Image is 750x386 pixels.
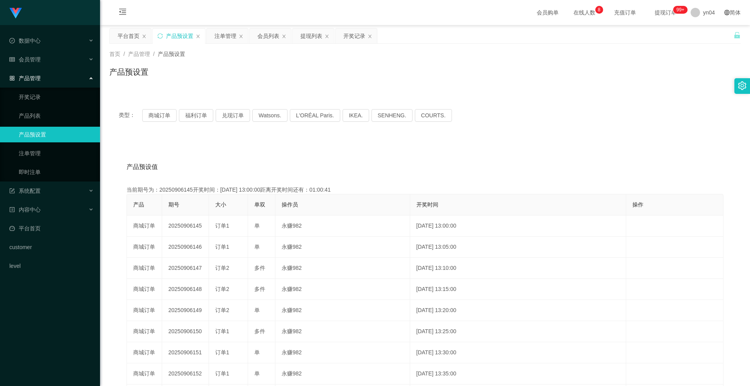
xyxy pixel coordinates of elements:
span: 多件 [254,328,265,334]
div: 会员列表 [257,29,279,43]
i: 图标: sync [157,33,163,39]
button: COURTS. [415,109,452,122]
span: 多件 [254,286,265,292]
td: [DATE] 13:00:00 [410,215,626,237]
i: 图标: table [9,57,15,62]
td: 永赚982 [275,215,410,237]
i: 图标: check-circle-o [9,38,15,43]
a: customer [9,239,94,255]
span: 产品管理 [128,51,150,57]
span: / [153,51,155,57]
div: 平台首页 [118,29,139,43]
td: 商城订单 [127,279,162,300]
a: 产品预设置 [19,127,94,142]
td: [DATE] 13:20:00 [410,300,626,321]
span: / [123,51,125,57]
button: 福利订单 [179,109,213,122]
i: 图标: close [142,34,146,39]
span: 多件 [254,265,265,271]
td: 商城订单 [127,300,162,321]
td: 20250906150 [162,321,209,342]
td: [DATE] 13:10:00 [410,258,626,279]
i: 图标: setting [738,81,746,90]
span: 大小 [215,201,226,208]
span: 单 [254,223,260,229]
div: 开奖记录 [343,29,365,43]
span: 首页 [109,51,120,57]
i: 图标: unlock [734,32,741,39]
button: Watsons. [252,109,287,122]
td: 商城订单 [127,342,162,363]
td: 永赚982 [275,342,410,363]
td: 永赚982 [275,321,410,342]
sup: 8 [595,6,603,14]
button: SENHENG. [371,109,412,122]
span: 产品管理 [9,75,41,81]
span: 单 [254,307,260,313]
td: 商城订单 [127,237,162,258]
button: 兑现订单 [216,109,250,122]
td: 20250906149 [162,300,209,321]
td: 20250906147 [162,258,209,279]
span: 订单1 [215,349,229,355]
span: 订单1 [215,328,229,334]
i: 图标: close [196,34,200,39]
a: 图标: dashboard平台首页 [9,221,94,236]
span: 操作员 [282,201,298,208]
td: [DATE] 13:30:00 [410,342,626,363]
td: 20250906148 [162,279,209,300]
span: 订单2 [215,265,229,271]
i: 图标: close [325,34,329,39]
span: 充值订单 [610,10,640,15]
td: [DATE] 13:05:00 [410,237,626,258]
td: 永赚982 [275,237,410,258]
td: 20250906145 [162,215,209,237]
span: 单 [254,244,260,250]
span: 操作 [632,201,643,208]
span: 期号 [168,201,179,208]
a: 开奖记录 [19,89,94,105]
span: 开奖时间 [416,201,438,208]
span: 系统配置 [9,188,41,194]
i: 图标: appstore-o [9,75,15,81]
span: 单 [254,370,260,377]
div: 产品预设置 [166,29,193,43]
td: 商城订单 [127,258,162,279]
div: 当前期号为：20250906145开奖时间：[DATE] 13:00:00距离开奖时间还有：01:00:41 [127,186,723,194]
span: 数据中心 [9,38,41,44]
span: 订单1 [215,244,229,250]
i: 图标: close [282,34,286,39]
td: 永赚982 [275,300,410,321]
td: 20250906152 [162,363,209,384]
i: 图标: close [239,34,243,39]
h1: 产品预设置 [109,66,148,78]
div: 注单管理 [214,29,236,43]
button: IKEA. [343,109,369,122]
span: 订单1 [215,223,229,229]
span: 类型： [119,109,142,122]
div: 提现列表 [300,29,322,43]
span: 产品预设置 [158,51,185,57]
i: 图标: menu-fold [109,0,136,25]
td: 永赚982 [275,279,410,300]
span: 内容中心 [9,206,41,213]
button: L'ORÉAL Paris. [290,109,340,122]
button: 商城订单 [142,109,177,122]
a: 产品列表 [19,108,94,124]
span: 单双 [254,201,265,208]
i: 图标: close [368,34,372,39]
p: 8 [598,6,600,14]
span: 提现订单 [651,10,680,15]
td: 20250906146 [162,237,209,258]
a: 注单管理 [19,145,94,161]
span: 单 [254,349,260,355]
i: 图标: profile [9,207,15,212]
td: 商城订单 [127,363,162,384]
td: [DATE] 13:35:00 [410,363,626,384]
span: 订单2 [215,286,229,292]
img: logo.9652507e.png [9,8,22,19]
span: 订单2 [215,307,229,313]
td: [DATE] 13:15:00 [410,279,626,300]
span: 产品 [133,201,144,208]
a: level [9,258,94,274]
